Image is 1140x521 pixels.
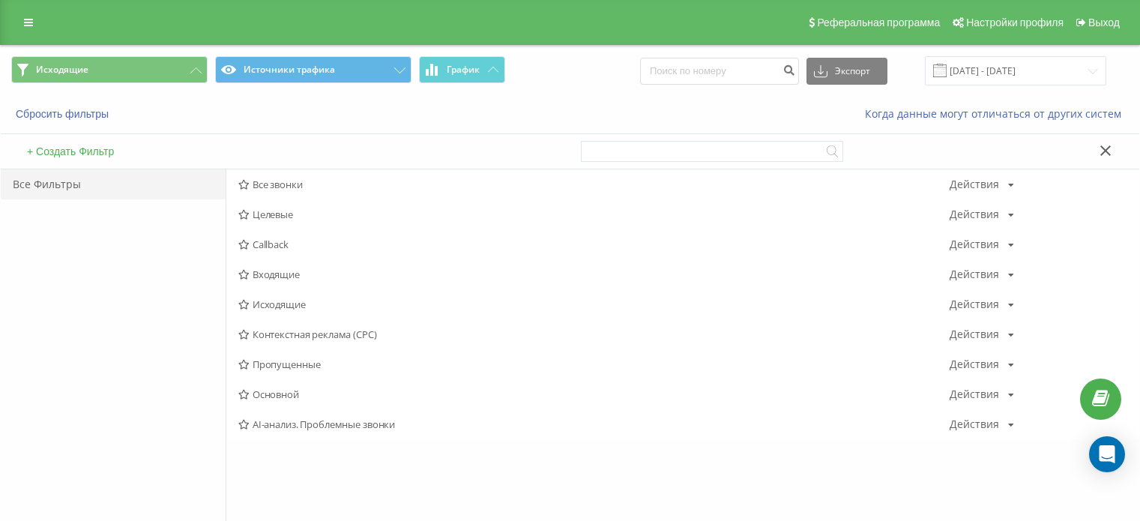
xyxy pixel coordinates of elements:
div: Действия [950,299,999,310]
div: Действия [950,179,999,190]
div: Действия [950,389,999,400]
span: Реферальная программа [817,16,940,28]
span: Пропущенные [238,359,950,370]
span: Исходящие [36,64,88,76]
input: Поиск по номеру [640,58,799,85]
span: Callback [238,239,950,250]
button: Экспорт [806,58,887,85]
button: Источники трафика [215,56,411,83]
span: Контекстная реклама (CPC) [238,329,950,340]
span: AI-анализ. Проблемные звонки [238,419,950,430]
span: Основной [238,389,950,400]
div: Open Intercom Messenger [1089,436,1125,472]
div: Действия [950,329,999,340]
span: Настройки профиля [966,16,1064,28]
a: Когда данные могут отличаться от других систем [865,106,1129,121]
button: Сбросить фильтры [11,107,116,121]
button: Закрыть [1095,144,1117,160]
span: График [447,64,480,75]
button: График [419,56,505,83]
div: Все Фильтры [1,169,226,199]
span: Исходящие [238,299,950,310]
div: Действия [950,239,999,250]
button: Исходящие [11,56,208,83]
span: Выход [1088,16,1120,28]
span: Входящие [238,269,950,280]
div: Действия [950,269,999,280]
div: Действия [950,419,999,430]
button: + Создать Фильтр [22,145,118,158]
div: Действия [950,209,999,220]
span: Все звонки [238,179,950,190]
div: Действия [950,359,999,370]
span: Целевые [238,209,950,220]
